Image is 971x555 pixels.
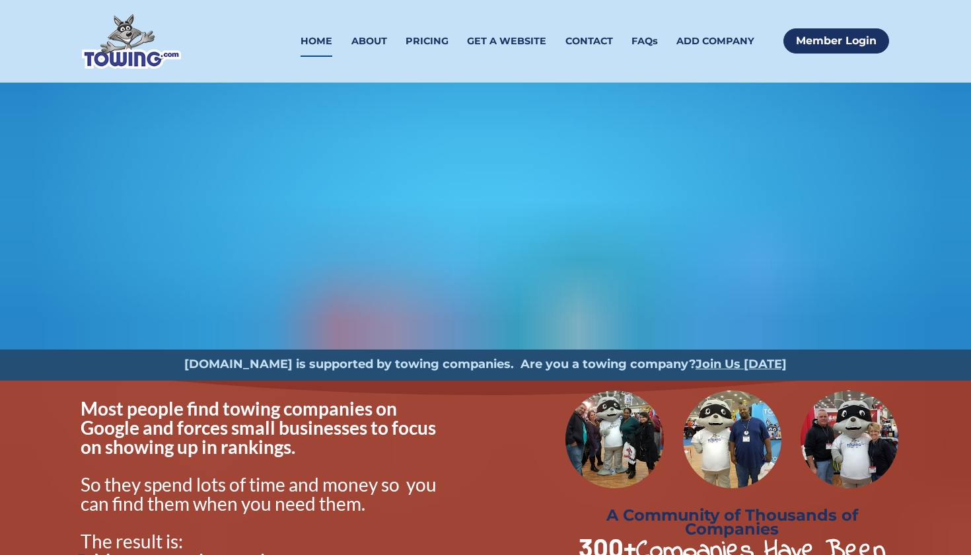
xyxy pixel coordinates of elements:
strong: A Community of Thousands of Companies [606,505,863,538]
strong: [DOMAIN_NAME] is supported by towing companies. Are you a towing company? [184,357,696,371]
a: CONTACT [565,26,613,57]
span: So they spend lots of time and money so you can find them when you need them. [81,473,440,515]
a: ABOUT [351,26,387,57]
a: Member Login [783,28,889,54]
span: The result is: [81,530,183,552]
a: FAQs [631,26,658,57]
a: Join Us [DATE] [696,357,787,371]
img: Towing.com Logo [82,14,181,69]
a: GET A WEBSITE [467,26,546,57]
a: ADD COMPANY [676,26,754,57]
a: HOME [301,26,332,57]
span: Most people find towing companies on Google and forces small businesses to focus on showing up in... [81,397,439,458]
a: PRICING [406,26,449,57]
